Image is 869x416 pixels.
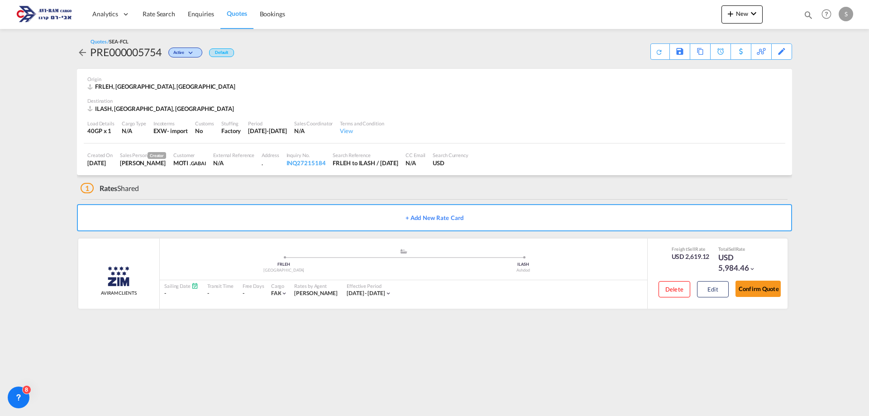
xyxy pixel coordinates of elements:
button: Edit [697,281,729,297]
span: Sell [729,246,736,252]
div: Customer [173,152,206,158]
div: FRLEH to ILASH / 29 Sep 2025 [333,159,398,167]
div: N/A [294,127,333,135]
div: icon-magnify [803,10,813,24]
div: Default [209,48,234,57]
div: Cargo Type [122,120,146,127]
div: SARY HAVIV [120,159,166,167]
div: S [839,7,853,21]
div: Inquiry No. [286,152,326,158]
div: Save As Template [670,44,690,59]
span: Rates [100,184,118,192]
button: Confirm Quote [735,281,781,297]
div: Transit Time [207,282,234,289]
div: Incoterms [153,120,188,127]
div: 29 Sep 2025 [87,159,113,167]
div: - [164,290,198,297]
md-icon: icon-chevron-down [748,8,759,19]
span: New [725,10,759,17]
span: [PERSON_NAME] [294,290,338,296]
div: Effective Period [347,282,392,289]
div: Quote PDF is not available at this time [655,44,665,56]
div: Address [262,152,279,158]
button: icon-plus 400-fgNewicon-chevron-down [721,5,763,24]
div: Load Details [87,120,115,127]
span: FAK [271,290,282,296]
div: N/A [122,127,146,135]
div: Sales Coordinator [294,120,333,127]
div: Cargo [271,282,288,289]
div: Free Days [243,282,264,289]
div: Rates by Agent [294,282,338,289]
span: [DATE] - [DATE] [347,290,385,296]
div: USD 2,619.12 [672,252,710,261]
span: FRLEH, [GEOGRAPHIC_DATA], [GEOGRAPHIC_DATA] [95,83,235,90]
div: EXW [153,127,167,135]
span: Quotes [227,10,247,17]
div: Created On [87,152,113,158]
div: Freight Rate [672,246,710,252]
md-icon: Schedules Available [191,282,198,289]
div: View [340,127,384,135]
md-icon: icon-refresh [655,48,663,56]
div: External Reference [213,152,254,158]
div: ZIEGLER [294,290,338,297]
div: PRE000005754 [90,45,162,59]
div: No [195,127,214,135]
span: AVIRAM CLIENTS [101,290,137,296]
md-icon: assets/icons/custom/ship-fill.svg [398,249,409,253]
span: Active [173,50,186,58]
div: ILASH, Ashdod, Middle East [87,105,236,113]
div: USD [433,159,468,167]
div: 40GP x 1 [87,127,115,135]
div: Origin [87,76,782,82]
div: N/A [406,159,425,167]
span: Bookings [260,10,285,18]
span: Creator [148,152,166,159]
div: Search Currency [433,152,468,158]
div: Search Reference [333,152,398,158]
md-icon: icon-chevron-down [186,51,197,56]
div: N/A [213,159,254,167]
md-icon: icon-magnify [803,10,813,20]
div: Ashdod [404,268,643,273]
div: Shared [81,183,139,193]
span: 1 [81,183,94,193]
div: Destination [87,97,782,104]
div: FRLEH [164,262,404,268]
md-icon: icon-arrow-left [77,47,88,58]
md-icon: icon-chevron-down [749,266,755,272]
md-icon: icon-chevron-down [281,290,287,296]
div: CC Email [406,152,425,158]
span: SEA-FCL [109,38,128,44]
div: icon-arrow-left [77,45,90,59]
span: Rate Search [143,10,175,18]
div: - import [167,127,188,135]
div: FRLEH, Le Havre, Europe [87,82,238,91]
span: Help [819,6,834,22]
div: INQ27215184 [286,159,326,167]
button: Delete [659,281,690,297]
div: Sailing Date [164,282,198,289]
div: ILASH [404,262,643,268]
div: [GEOGRAPHIC_DATA] [164,268,404,273]
div: Customs [195,120,214,127]
div: Change Status Here [168,48,202,57]
div: Total Rate [718,246,764,252]
md-icon: icon-chevron-down [385,290,392,296]
div: 01 Sep 2025 - 30 Sep 2025 [347,290,385,297]
div: MOTI . [173,159,206,167]
span: Enquiries [188,10,214,18]
img: 166978e0a5f911edb4280f3c7a976193.png [14,4,75,24]
div: - [207,290,234,297]
span: Analytics [92,10,118,19]
div: Quotes /SEA-FCL [91,38,129,45]
div: Period [248,120,287,127]
div: . [262,159,279,167]
div: Stuffing [221,120,241,127]
div: 30 Sep 2025 [248,127,287,135]
div: Sales Person [120,152,166,159]
div: Help [819,6,839,23]
span: Sell [688,246,695,252]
